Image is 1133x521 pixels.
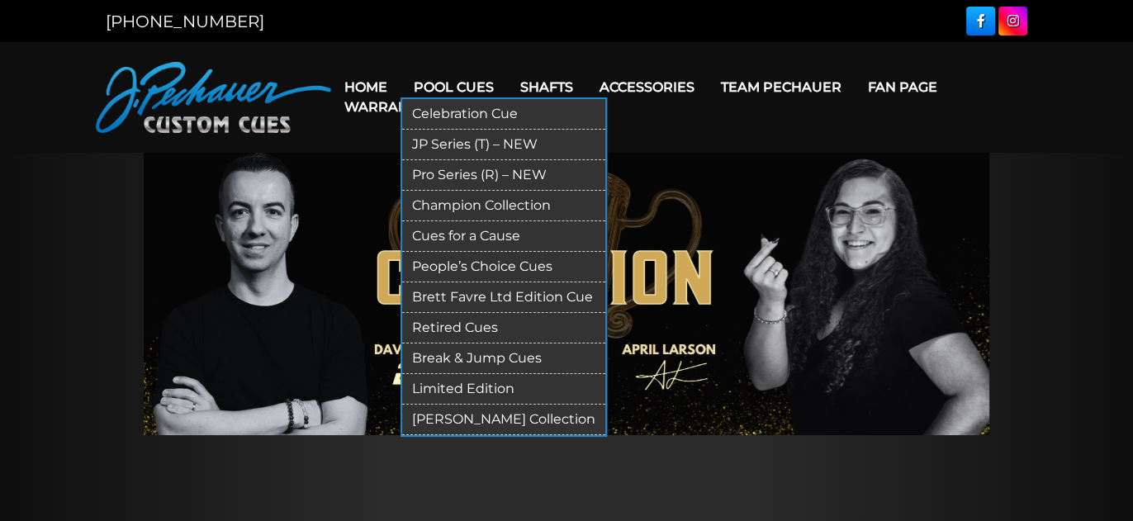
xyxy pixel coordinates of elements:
a: Brett Favre Ltd Edition Cue [402,282,605,313]
a: Warranty [331,86,438,128]
a: Celebration Cue [402,99,605,130]
a: Team Pechauer [708,66,855,108]
a: Accessories [586,66,708,108]
a: Fan Page [855,66,950,108]
a: JP Series (T) – NEW [402,130,605,160]
a: Shafts [507,66,586,108]
a: Cues for a Cause [402,221,605,252]
a: People’s Choice Cues [402,252,605,282]
a: Retired Cues [402,313,605,343]
a: Pool Cues [401,66,507,108]
a: Home [331,66,401,108]
a: Limited Edition [402,374,605,405]
a: Champion Collection [402,191,605,221]
a: Cart [438,86,500,128]
a: [PHONE_NUMBER] [106,12,264,31]
img: Pechauer Custom Cues [96,62,331,133]
a: Pro Series (R) – NEW [402,160,605,191]
a: [PERSON_NAME] Collection [402,405,605,435]
a: Break & Jump Cues [402,343,605,374]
